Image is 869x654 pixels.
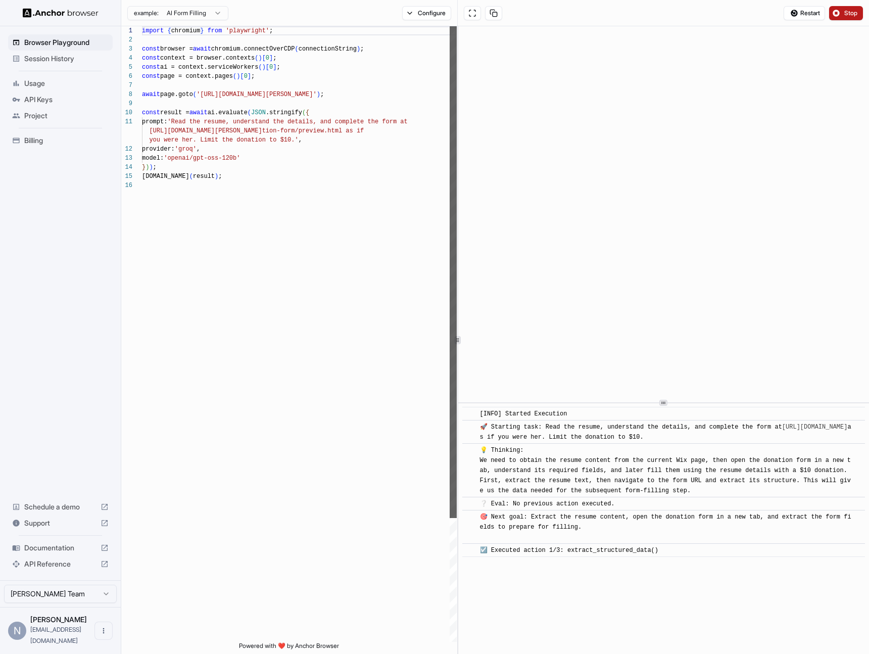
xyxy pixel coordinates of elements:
[200,27,204,34] span: }
[8,556,113,572] div: API Reference
[269,55,273,62] span: ]
[8,34,113,51] div: Browser Playground
[251,73,255,80] span: ;
[299,45,357,53] span: connectionString
[121,145,132,154] div: 12
[149,136,298,144] span: you were her. Limit the donation to $10.'
[360,45,364,53] span: ;
[24,559,96,569] span: API Reference
[24,518,96,528] span: Support
[480,500,615,507] span: ❔ Eval: No previous action executed.
[121,81,132,90] div: 7
[317,91,320,98] span: )
[295,45,298,53] span: (
[189,173,193,180] span: (
[23,8,99,18] img: Anchor Logo
[142,73,160,80] span: const
[302,109,306,116] span: (
[142,55,160,62] span: const
[8,75,113,91] div: Usage
[800,9,820,17] span: Restart
[142,164,146,171] span: }
[269,27,273,34] span: ;
[121,72,132,81] div: 6
[121,35,132,44] div: 2
[142,91,160,98] span: await
[134,9,159,17] span: example:
[269,64,273,71] span: 0
[357,45,360,53] span: )
[146,164,149,171] span: )
[240,73,244,80] span: [
[480,513,851,541] span: 🎯 Next goal: Extract the resume content, open the donation form in a new tab, and extract the for...
[273,55,276,62] span: ;
[121,44,132,54] div: 3
[121,172,132,181] div: 15
[262,127,364,134] span: tion-form/preview.html as if
[24,37,109,48] span: Browser Playground
[480,547,658,554] span: ☑️ Executed action 1/3: extract_structured_data()
[193,91,197,98] span: (
[844,9,858,17] span: Stop
[24,95,109,105] span: API Keys
[218,173,222,180] span: ;
[320,91,324,98] span: ;
[402,6,451,20] button: Configure
[266,64,269,71] span: [
[244,73,248,80] span: 0
[121,117,132,126] div: 11
[276,64,280,71] span: ;
[266,55,269,62] span: 0
[197,146,200,153] span: ,
[121,181,132,190] div: 16
[262,55,266,62] span: [
[160,91,193,98] span: page.goto
[306,109,309,116] span: {
[175,146,197,153] span: 'groq'
[273,64,276,71] span: ]
[149,164,153,171] span: )
[24,502,96,512] span: Schedule a demo
[8,108,113,124] div: Project
[258,64,262,71] span: (
[121,90,132,99] div: 8
[121,154,132,163] div: 13
[208,27,222,34] span: from
[142,155,164,162] span: model:
[236,73,240,80] span: )
[160,109,189,116] span: result =
[142,27,164,34] span: import
[208,109,248,116] span: ai.evaluate
[349,118,407,125] span: lete the form at
[121,63,132,72] div: 5
[8,91,113,108] div: API Keys
[258,55,262,62] span: )
[30,615,87,624] span: Naor Talmor
[829,6,863,20] button: Stop
[193,45,211,53] span: await
[153,164,157,171] span: ;
[197,91,317,98] span: '[URL][DOMAIN_NAME][PERSON_NAME]'
[142,109,160,116] span: const
[8,540,113,556] div: Documentation
[8,622,26,640] div: N
[164,155,240,162] span: 'openai/gpt-oss-120b'
[142,64,160,71] span: const
[189,109,208,116] span: await
[193,173,215,180] span: result
[211,45,295,53] span: chromium.connectOverCDP
[142,45,160,53] span: const
[24,135,109,146] span: Billing
[8,132,113,149] div: Billing
[142,173,189,180] span: [DOMAIN_NAME]
[121,26,132,35] div: 1
[24,78,109,88] span: Usage
[239,642,339,654] span: Powered with ❤️ by Anchor Browser
[467,409,472,419] span: ​
[24,54,109,64] span: Session History
[266,109,302,116] span: .stringify
[8,499,113,515] div: Schedule a demo
[142,118,167,125] span: prompt:
[167,27,171,34] span: {
[248,73,251,80] span: ]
